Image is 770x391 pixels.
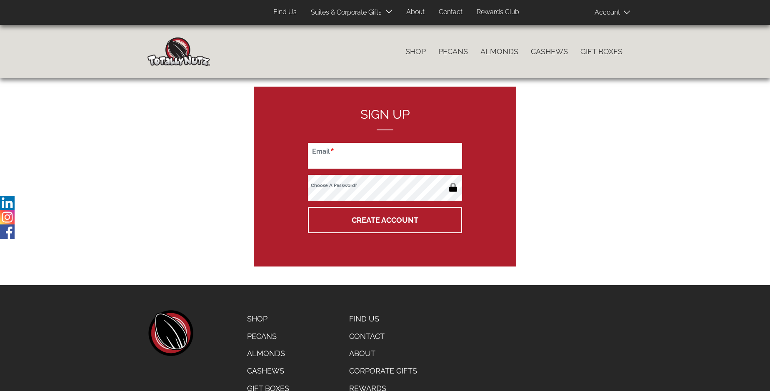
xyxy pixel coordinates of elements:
a: Cashews [525,43,574,60]
a: Cashews [241,362,295,380]
a: Contact [343,328,425,345]
a: Contact [432,4,469,20]
a: About [343,345,425,362]
a: Shop [241,310,295,328]
a: home [147,310,193,356]
a: Find Us [267,4,303,20]
a: Pecans [432,43,474,60]
a: Corporate Gifts [343,362,425,380]
img: Home [147,37,210,66]
a: About [400,4,431,20]
a: Find Us [343,310,425,328]
h2: Sign up [308,107,462,130]
a: Almonds [241,345,295,362]
input: Email [308,143,462,169]
a: Shop [399,43,432,60]
button: Create Account [308,207,462,233]
a: Gift Boxes [574,43,629,60]
a: Rewards Club [470,4,525,20]
a: Pecans [241,328,295,345]
a: Almonds [474,43,525,60]
a: Suites & Corporate Gifts [305,5,384,21]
